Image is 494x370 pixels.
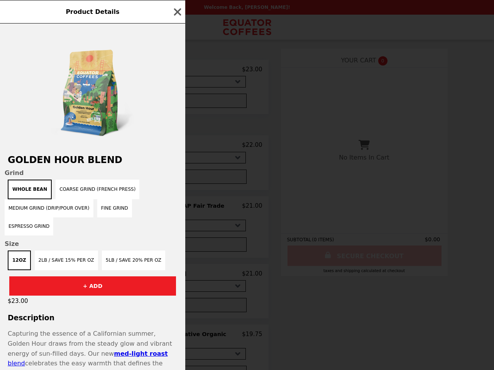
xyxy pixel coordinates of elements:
button: Medium Grind (Drip/Pour Over) [5,199,93,217]
a: blend [8,360,25,367]
img: Whole Bean / 12oz [46,31,139,147]
button: 5lb / Save 20% per oz [102,251,165,270]
button: Coarse Grind (French Press) [56,180,139,199]
button: + ADD [9,276,176,296]
button: Fine Grind [97,199,132,217]
span: Product Details [66,8,119,15]
span: Size [5,240,181,247]
a: med-light roast [114,350,168,357]
button: Espresso Grind [5,217,53,235]
span: Grind [5,169,181,177]
button: Whole Bean [8,180,52,199]
button: 2lb / Save 15% per oz [35,251,98,270]
button: 12oz [8,251,31,270]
